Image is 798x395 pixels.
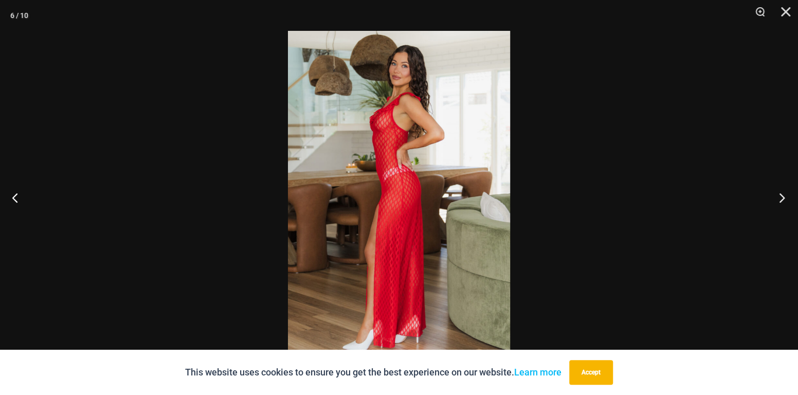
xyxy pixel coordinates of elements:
p: This website uses cookies to ensure you get the best experience on our website. [185,365,561,380]
img: Sometimes Red 587 Dress 03 [288,31,510,364]
a: Learn more [514,367,561,378]
button: Accept [569,360,613,385]
button: Next [759,172,798,223]
div: 6 / 10 [10,8,28,23]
